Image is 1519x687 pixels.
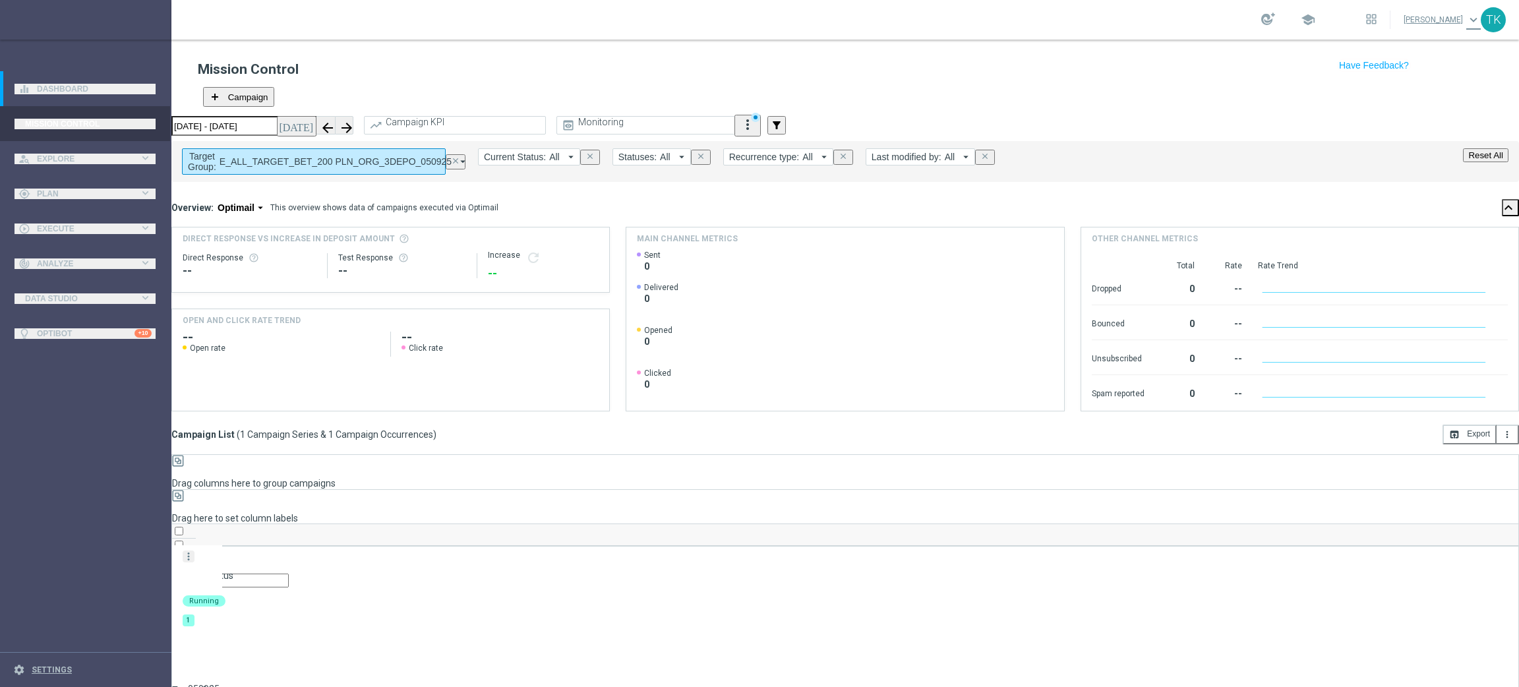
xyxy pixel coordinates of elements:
[220,156,452,167] span: E_ALL_TARGET_BET_200 PLN_ORG_2DEPO_050925
[729,152,800,162] span: Recurrence type:
[338,253,466,263] div: Test Response
[338,263,466,279] div: --
[139,187,152,199] i: keyboard_arrow_right
[734,115,761,136] button: more_vert
[1301,13,1315,27] span: school
[189,597,219,605] span: Running
[866,148,975,165] button: Last modified by: All arrow_drop_down
[254,202,266,214] i: arrow_drop_down
[316,116,335,134] button: arrow_back
[139,222,152,234] i: keyboard_arrow_right
[1092,233,1198,245] h4: Other channel metrics
[172,545,222,591] div: Press SPACE to select this row.
[833,150,853,165] button: close
[279,119,314,131] i: [DATE]
[975,150,995,165] button: close
[1160,347,1195,368] div: 0
[270,202,498,214] div: This overview shows data of campaigns executed via Optimail
[637,233,738,245] h4: Main channel metrics
[37,190,139,198] span: Plan
[364,116,546,134] ng-select: Campaign KPI
[190,343,225,353] span: Open rate
[980,152,990,161] i: close
[183,233,395,245] span: Direct Response VS Increase In Deposit Amount
[171,116,316,136] input: Select date range
[203,87,274,107] button: add Campaign
[214,202,270,214] button: Optimail arrow_drop_down
[15,258,156,269] button: track_changes Analyze keyboard_arrow_right
[183,614,194,626] div: 1
[183,551,194,562] button: more_vert
[451,156,460,165] i: close
[15,84,156,94] button: equalizer Dashboard
[1404,13,1481,27] a: [PERSON_NAME]keyboard_arrow_down
[339,120,355,136] i: arrow_forward
[488,266,599,282] div: --
[676,151,688,163] i: arrow_drop_down
[839,152,848,161] i: close
[872,152,941,162] span: Last modified by:
[172,478,1518,489] div: Row Groups
[172,638,1518,684] div: Press SPACE to select this row.
[18,223,30,235] i: play_circle_outline
[1092,347,1145,368] div: Unsubscribed
[172,582,1518,597] div: Set-up Column Group
[488,250,599,266] div: Increase
[369,119,382,132] i: trending_up
[172,513,1518,524] div: Column Labels
[818,151,830,163] i: arrow_drop_down
[37,316,134,351] a: Optibot
[237,429,240,440] span: (
[1160,260,1195,271] div: Total
[18,295,139,303] div: Data Studio
[183,253,316,263] div: Direct Response
[484,152,546,162] span: Current Status:
[15,293,156,304] div: Data Studio keyboard_arrow_right
[1160,277,1195,298] div: 0
[1449,429,1460,440] i: open_in_browser
[15,328,156,339] button: lightbulb Optibot +10
[1502,199,1519,216] button: keyboard_arrow_down
[402,332,599,343] h2: --
[1339,61,1409,70] input: Have Feedback?
[182,148,446,175] button: Target Group: E_ALL_TARGET_BET_200 PLN_ORG_3DEPO_050925 arrow_drop_down
[644,260,661,272] span: 0
[15,224,156,234] div: play_circle_outline Execute keyboard_arrow_right
[1160,312,1195,333] div: 0
[409,343,443,353] span: Click rate
[139,256,152,269] i: keyboard_arrow_right
[644,282,678,293] span: Delivered
[1443,429,1519,439] multiple-options-button: Export to CSV
[1210,260,1242,271] div: Rate
[478,148,580,165] button: Current Status: All arrow_drop_down
[945,152,955,162] span: All
[139,152,152,164] i: keyboard_arrow_right
[433,429,436,440] span: )
[1258,260,1508,271] div: Rate Trend
[172,478,336,489] span: Drag columns here to group campaigns
[15,189,156,199] button: gps_fixed Plan keyboard_arrow_right
[767,116,786,134] button: filter_alt
[1502,429,1512,440] i: more_vert
[18,83,30,95] i: equalizer
[751,113,760,122] div: There are unsaved changes
[585,152,595,161] i: close
[218,202,254,214] span: Optimail
[644,336,672,347] span: 0
[525,250,541,266] i: refresh
[32,666,72,674] a: Settings
[660,152,670,162] span: All
[1210,382,1242,403] div: --
[18,153,30,165] i: person_search
[172,513,298,523] span: Drag here to set column labels
[618,152,657,162] span: Statuses:
[549,152,560,162] span: All
[723,148,833,165] button: Recurrence type: All arrow_drop_down
[139,291,152,304] i: keyboard_arrow_right
[277,116,316,136] button: [DATE]
[1466,13,1481,27] span: keyboard_arrow_down
[691,150,711,165] button: close
[18,316,152,351] div: Optibot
